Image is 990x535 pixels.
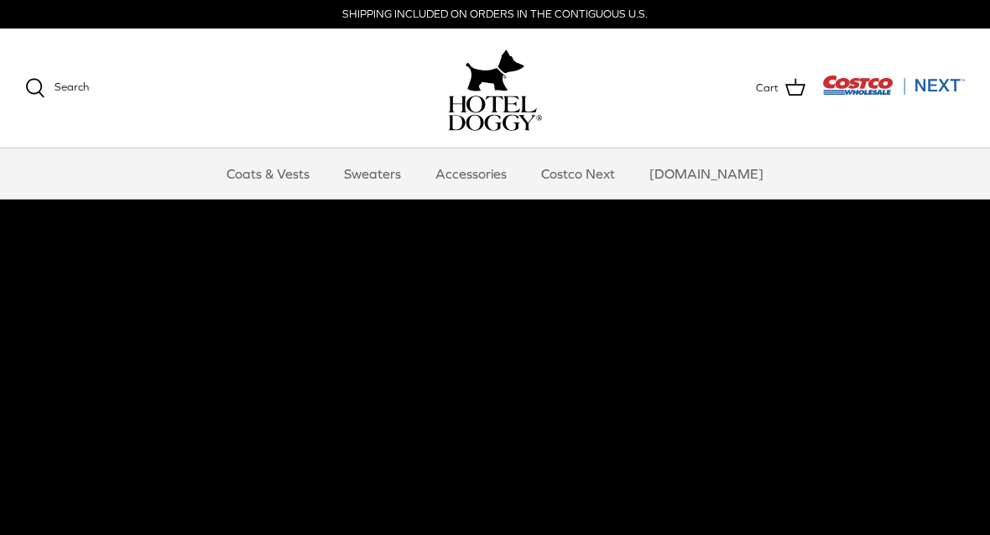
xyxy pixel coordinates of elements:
a: hoteldoggy.com hoteldoggycom [448,45,542,131]
a: Accessories [420,148,522,199]
a: Cart [756,77,805,99]
img: hoteldoggycom [448,96,542,131]
span: Search [55,81,89,93]
img: hoteldoggy.com [466,45,524,96]
img: Costco Next [822,75,965,96]
a: Sweaters [329,148,416,199]
a: Coats & Vests [211,148,325,199]
span: Cart [756,80,779,97]
a: Visit Costco Next [822,86,965,98]
a: Costco Next [526,148,630,199]
a: Search [25,78,89,98]
a: [DOMAIN_NAME] [634,148,779,199]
